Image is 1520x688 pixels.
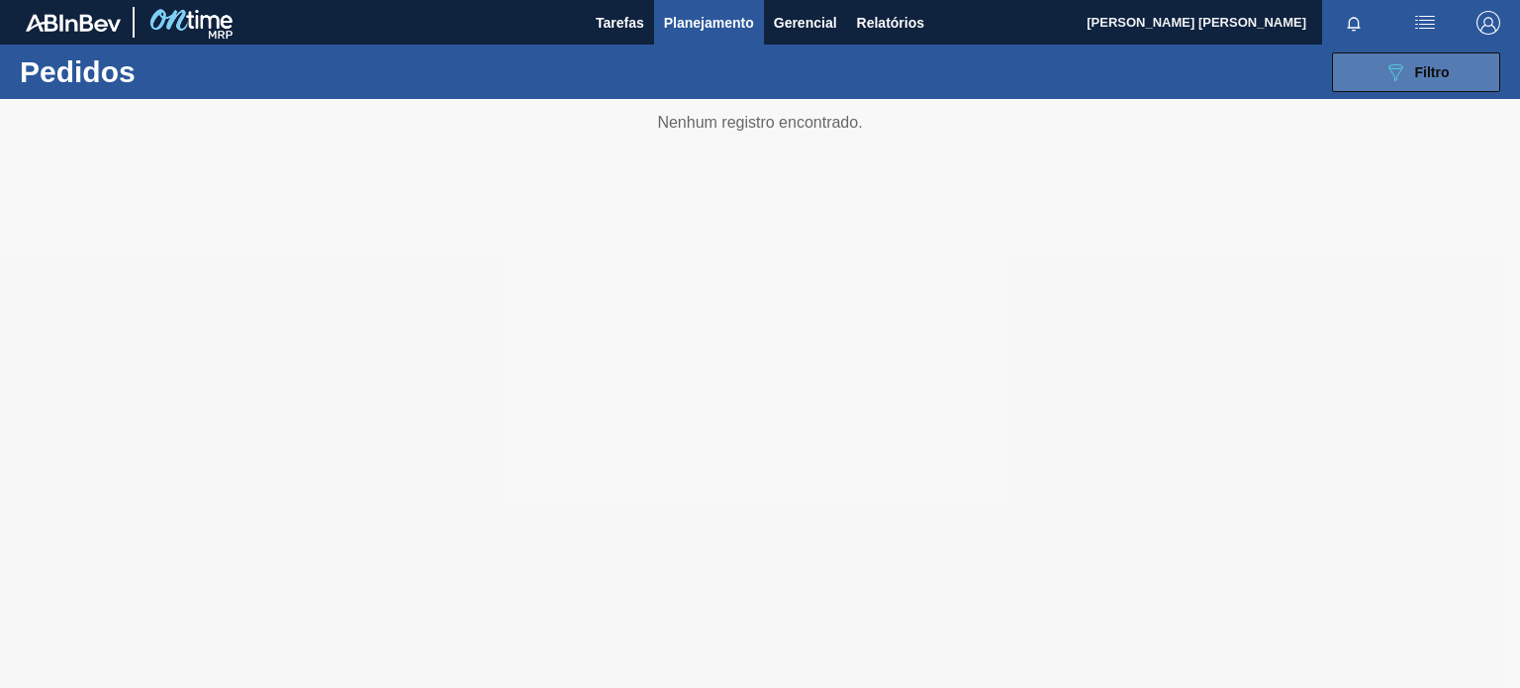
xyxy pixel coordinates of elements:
button: Filtro [1332,52,1500,92]
img: TNhmsLtSVTkK8tSr43FrP2fwEKptu5GPRR3wAAAABJRU5ErkJggg== [26,14,121,32]
img: userActions [1413,11,1437,35]
span: Relatórios [857,11,924,35]
span: Gerencial [774,11,837,35]
img: Logout [1476,11,1500,35]
span: Tarefas [596,11,644,35]
span: Planejamento [664,11,754,35]
h1: Pedidos [20,60,304,83]
button: Notificações [1322,9,1385,37]
span: Filtro [1415,64,1450,80]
